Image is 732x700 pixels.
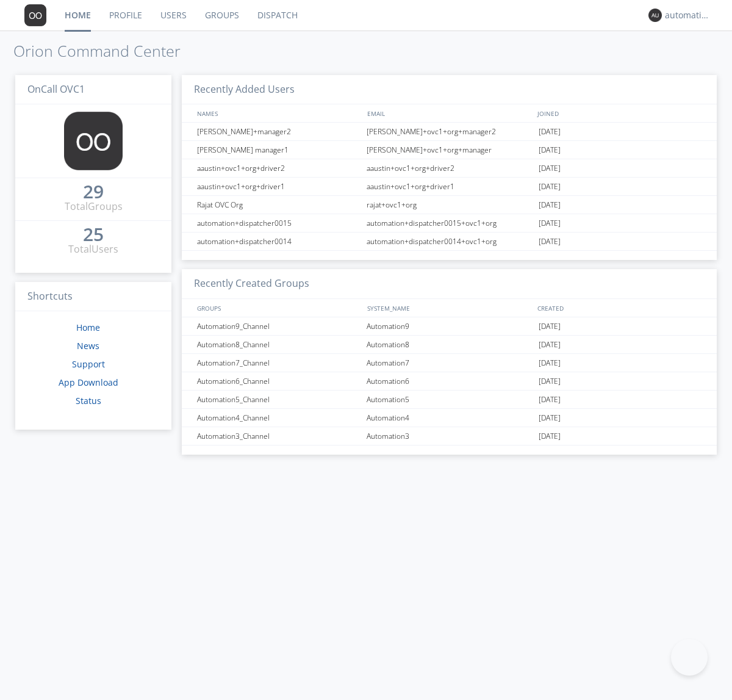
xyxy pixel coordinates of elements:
div: aaustin+ovc1+org+driver1 [364,178,536,195]
img: 373638.png [64,112,123,170]
a: Support [72,358,105,370]
span: OnCall OVC1 [27,82,85,96]
h3: Recently Created Groups [182,269,717,299]
a: Automation7_ChannelAutomation7[DATE] [182,354,717,372]
h3: Recently Added Users [182,75,717,105]
div: Automation5 [364,391,536,408]
span: [DATE] [539,159,561,178]
div: Automation4_Channel [194,409,363,427]
div: NAMES [194,104,361,122]
div: automation+dispatcher0014+ovc1+org [364,233,536,250]
div: automation+dispatcher0014 [665,9,711,21]
a: Home [76,322,100,333]
div: Automation7_Channel [194,354,363,372]
a: Automation5_ChannelAutomation5[DATE] [182,391,717,409]
a: aaustin+ovc1+org+driver2aaustin+ovc1+org+driver2[DATE] [182,159,717,178]
a: App Download [59,377,118,388]
span: [DATE] [539,372,561,391]
div: Automation9 [364,317,536,335]
div: GROUPS [194,299,361,317]
div: Automation8 [364,336,536,353]
span: [DATE] [539,178,561,196]
div: aaustin+ovc1+org+driver1 [194,178,363,195]
a: 29 [83,186,104,200]
span: [DATE] [539,317,561,336]
span: [DATE] [539,214,561,233]
div: SYSTEM_NAME [364,299,534,317]
a: Automation6_ChannelAutomation6[DATE] [182,372,717,391]
h3: Shortcuts [15,282,171,312]
div: Automation7 [364,354,536,372]
span: [DATE] [539,391,561,409]
div: 29 [83,186,104,198]
span: [DATE] [539,336,561,354]
img: 373638.png [24,4,46,26]
a: Status [76,395,101,406]
a: automation+dispatcher0015automation+dispatcher0015+ovc1+org[DATE] [182,214,717,233]
span: [DATE] [539,141,561,159]
div: aaustin+ovc1+org+driver2 [194,159,363,177]
div: [PERSON_NAME]+manager2 [194,123,363,140]
span: [DATE] [539,233,561,251]
span: [DATE] [539,354,561,372]
img: 373638.png [648,9,662,22]
div: Total Groups [65,200,123,214]
div: Automation6_Channel [194,372,363,390]
div: automation+dispatcher0015 [194,214,363,232]
div: [PERSON_NAME]+ovc1+org+manager2 [364,123,536,140]
a: Rajat OVC Orgrajat+ovc1+org[DATE] [182,196,717,214]
a: aaustin+ovc1+org+driver1aaustin+ovc1+org+driver1[DATE] [182,178,717,196]
div: Automation3_Channel [194,427,363,445]
div: Automation8_Channel [194,336,363,353]
span: [DATE] [539,123,561,141]
a: [PERSON_NAME] manager1[PERSON_NAME]+ovc1+org+manager[DATE] [182,141,717,159]
div: automation+dispatcher0015+ovc1+org [364,214,536,232]
div: [PERSON_NAME] manager1 [194,141,363,159]
a: Automation4_ChannelAutomation4[DATE] [182,409,717,427]
span: [DATE] [539,196,561,214]
span: [DATE] [539,409,561,427]
div: Rajat OVC Org [194,196,363,214]
div: Automation4 [364,409,536,427]
iframe: Toggle Customer Support [671,639,708,676]
div: Total Users [68,242,118,256]
div: automation+dispatcher0014 [194,233,363,250]
div: [PERSON_NAME]+ovc1+org+manager [364,141,536,159]
div: JOINED [534,104,705,122]
a: Automation3_ChannelAutomation3[DATE] [182,427,717,446]
a: [PERSON_NAME]+manager2[PERSON_NAME]+ovc1+org+manager2[DATE] [182,123,717,141]
div: 25 [83,228,104,240]
div: aaustin+ovc1+org+driver2 [364,159,536,177]
a: 25 [83,228,104,242]
a: Automation9_ChannelAutomation9[DATE] [182,317,717,336]
a: Automation8_ChannelAutomation8[DATE] [182,336,717,354]
div: Automation5_Channel [194,391,363,408]
div: EMAIL [364,104,534,122]
div: Automation9_Channel [194,317,363,335]
div: rajat+ovc1+org [364,196,536,214]
a: automation+dispatcher0014automation+dispatcher0014+ovc1+org[DATE] [182,233,717,251]
div: Automation6 [364,372,536,390]
div: Automation3 [364,427,536,445]
div: CREATED [534,299,705,317]
a: News [77,340,99,352]
span: [DATE] [539,427,561,446]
